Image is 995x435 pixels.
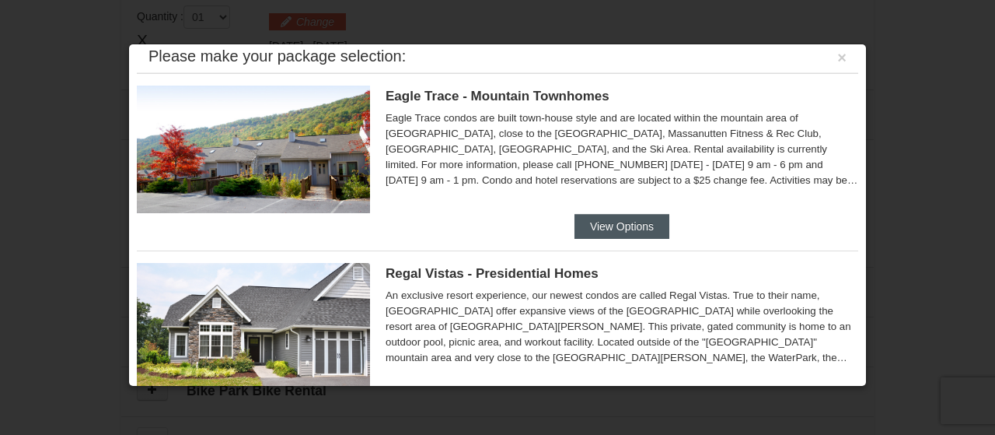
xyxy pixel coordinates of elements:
span: Regal Vistas - Presidential Homes [386,266,599,281]
div: Please make your package selection: [148,48,406,64]
img: 19218983-1-9b289e55.jpg [137,86,370,213]
button: × [837,50,847,65]
div: An exclusive resort experience, our newest condos are called Regal Vistas. True to their name, [G... [386,288,858,366]
div: Eagle Trace condos are built town-house style and are located within the mountain area of [GEOGRA... [386,111,858,188]
img: 19218991-1-902409a9.jpg [137,263,370,391]
span: Eagle Trace - Mountain Townhomes [386,89,609,103]
button: View Options [574,214,669,239]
